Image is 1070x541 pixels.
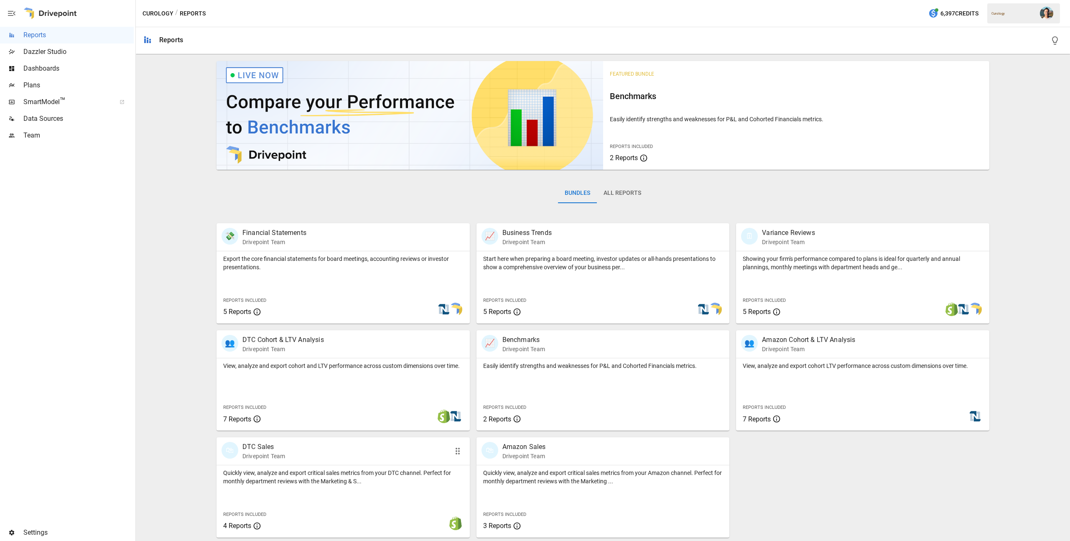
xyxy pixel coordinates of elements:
[481,442,498,459] div: 🛍
[762,238,815,246] p: Drivepoint Team
[968,303,982,316] img: smart model
[23,528,134,538] span: Settings
[449,410,462,423] img: netsuite
[23,64,134,74] span: Dashboards
[23,30,134,40] span: Reports
[502,335,545,345] p: Benchmarks
[242,238,306,246] p: Drivepoint Team
[437,410,451,423] img: shopify
[610,154,638,162] span: 2 Reports
[242,228,306,238] p: Financial Statements
[502,452,546,460] p: Drivepoint Team
[743,255,983,271] p: Showing your firm's performance compared to plans is ideal for quarterly and annual plannings, mo...
[23,130,134,140] span: Team
[708,303,722,316] img: smart model
[697,303,710,316] img: netsuite
[483,469,723,485] p: Quickly view, analyze and export critical sales metrics from your Amazon channel. Perfect for mon...
[483,255,723,271] p: Start here when preparing a board meeting, investor updates or all-hands presentations to show a ...
[483,522,511,530] span: 3 Reports
[483,415,511,423] span: 2 Reports
[743,298,786,303] span: Reports Included
[437,303,451,316] img: netsuite
[762,345,855,353] p: Drivepoint Team
[741,335,758,352] div: 👥
[610,71,654,77] span: Featured Bundle
[217,61,603,170] img: video thumbnail
[143,8,173,19] button: Curology
[741,228,758,245] div: 🗓
[945,303,958,316] img: shopify
[223,405,266,410] span: Reports Included
[502,228,552,238] p: Business Trends
[743,308,771,316] span: 5 Reports
[223,362,463,370] p: View, analyze and export cohort and LTV performance across custom dimensions over time.
[242,452,285,460] p: Drivepoint Team
[223,255,463,271] p: Export the core financial statements for board meetings, accounting reviews or investor presentat...
[223,298,266,303] span: Reports Included
[223,415,251,423] span: 7 Reports
[223,469,463,485] p: Quickly view, analyze and export critical sales metrics from your DTC channel. Perfect for monthl...
[483,308,511,316] span: 5 Reports
[957,303,970,316] img: netsuite
[610,115,983,123] p: Easily identify strengths and weaknesses for P&L and Cohorted Financials metrics.
[743,362,983,370] p: View, analyze and export cohort LTV performance across custom dimensions over time.
[481,335,498,352] div: 📈
[610,144,653,149] span: Reports Included
[483,512,526,517] span: Reports Included
[762,335,855,345] p: Amazon Cohort & LTV Analysis
[23,114,134,124] span: Data Sources
[925,6,982,21] button: 6,397Credits
[222,442,238,459] div: 🛍
[940,8,978,19] span: 6,397 Credits
[223,512,266,517] span: Reports Included
[483,362,723,370] p: Easily identify strengths and weaknesses for P&L and Cohorted Financials metrics.
[483,298,526,303] span: Reports Included
[991,12,1035,15] div: Curology
[175,8,178,19] div: /
[483,405,526,410] span: Reports Included
[597,183,648,203] button: All Reports
[743,415,771,423] span: 7 Reports
[242,335,324,345] p: DTC Cohort & LTV Analysis
[222,335,238,352] div: 👥
[610,89,983,103] h6: Benchmarks
[968,410,982,423] img: netsuite
[23,80,134,90] span: Plans
[558,183,597,203] button: Bundles
[762,228,815,238] p: Variance Reviews
[502,442,546,452] p: Amazon Sales
[222,228,238,245] div: 💸
[223,308,251,316] span: 5 Reports
[502,345,545,353] p: Drivepoint Team
[23,97,110,107] span: SmartModel
[481,228,498,245] div: 📈
[23,47,134,57] span: Dazzler Studio
[159,36,183,44] div: Reports
[449,303,462,316] img: smart model
[223,522,251,530] span: 4 Reports
[242,442,285,452] p: DTC Sales
[502,238,552,246] p: Drivepoint Team
[449,517,462,530] img: shopify
[60,96,66,106] span: ™
[242,345,324,353] p: Drivepoint Team
[743,405,786,410] span: Reports Included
